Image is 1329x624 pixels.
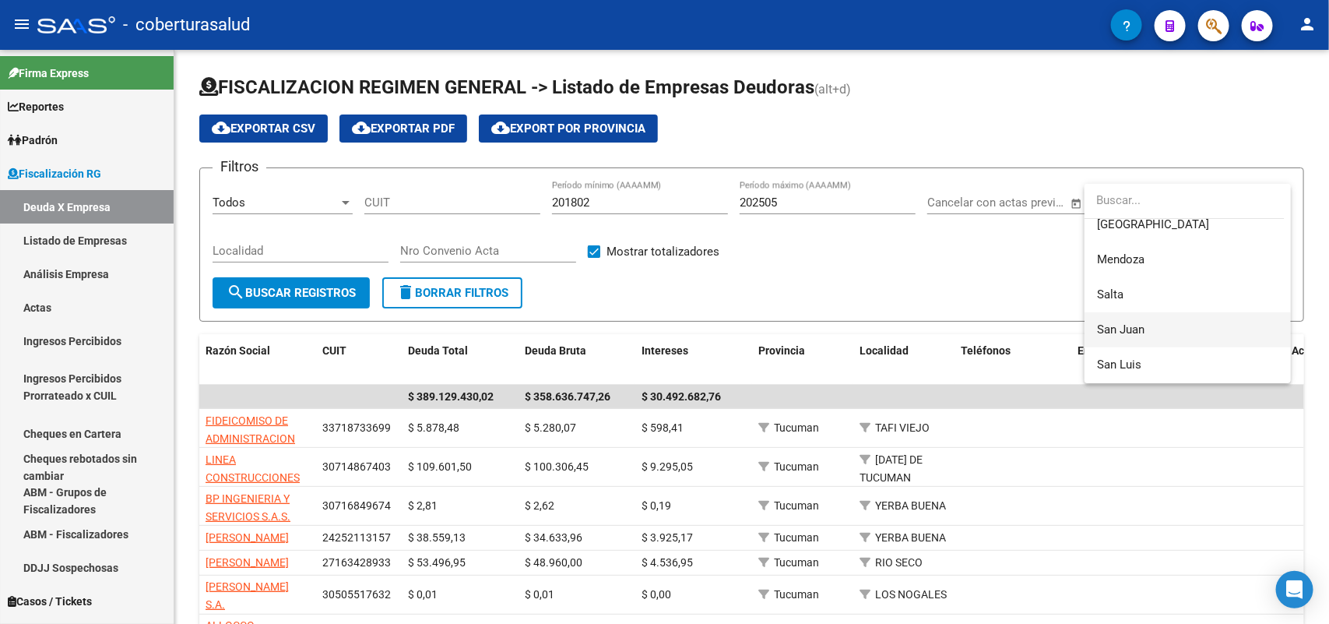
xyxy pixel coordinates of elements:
[1276,571,1313,608] div: Open Intercom Messenger
[1097,323,1144,337] span: San Juan
[1097,358,1141,372] span: San Luis
[1097,252,1144,266] span: Mendoza
[1097,217,1209,231] span: [GEOGRAPHIC_DATA]
[1097,287,1123,301] span: Salta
